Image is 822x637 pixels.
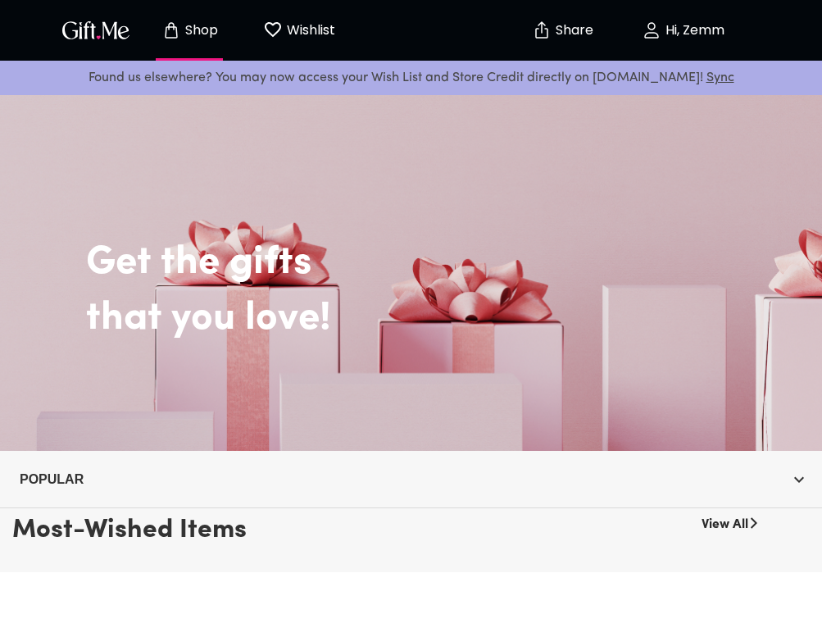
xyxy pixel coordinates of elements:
img: secure [532,20,552,40]
button: GiftMe Logo [57,20,134,40]
p: Hi, Zemm [661,24,724,38]
a: View All [702,508,748,535]
h2: that you love! [86,295,810,343]
span: Popular [20,469,802,489]
a: Sync [706,71,734,84]
button: Store page [144,4,234,57]
p: Wishlist [283,20,335,41]
img: GiftMe Logo [59,18,133,42]
button: Share [534,2,591,59]
p: Found us elsewhere? You may now access your Wish List and Store Credit directly on [DOMAIN_NAME]! [13,67,809,89]
button: Popular [13,464,809,494]
button: Hi, Zemm [601,4,765,57]
h3: Most-Wished Items [12,508,247,553]
button: Wishlist page [254,4,344,57]
h2: Get the gifts [86,190,810,287]
p: Share [552,24,593,38]
p: Shop [181,24,218,38]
